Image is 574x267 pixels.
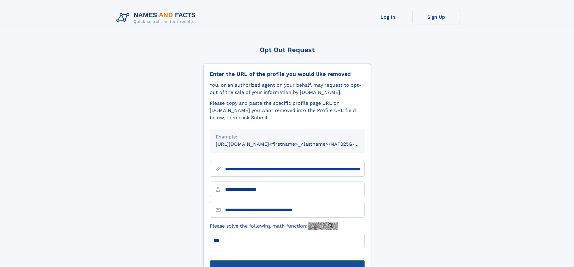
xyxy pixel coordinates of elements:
[203,46,371,54] div: Opt Out Request
[210,82,365,96] div: You, or an authorized agent on your behalf, may request to opt-out of the sale of your informatio...
[412,10,460,24] a: Sign Up
[210,71,365,77] div: Enter the URL of the profile you would like removed
[210,100,365,121] div: Please copy and paste the specific profile page URL on [DOMAIN_NAME] you want removed into the Pr...
[114,10,201,26] img: Logo Names and Facts
[210,222,338,230] label: Please solve the following math function:
[364,10,412,24] a: Log In
[216,141,376,147] small: [URL][DOMAIN_NAME]<firstname>_<lastname>/NAF325G-xxxxxxxx
[216,133,359,141] div: Example:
